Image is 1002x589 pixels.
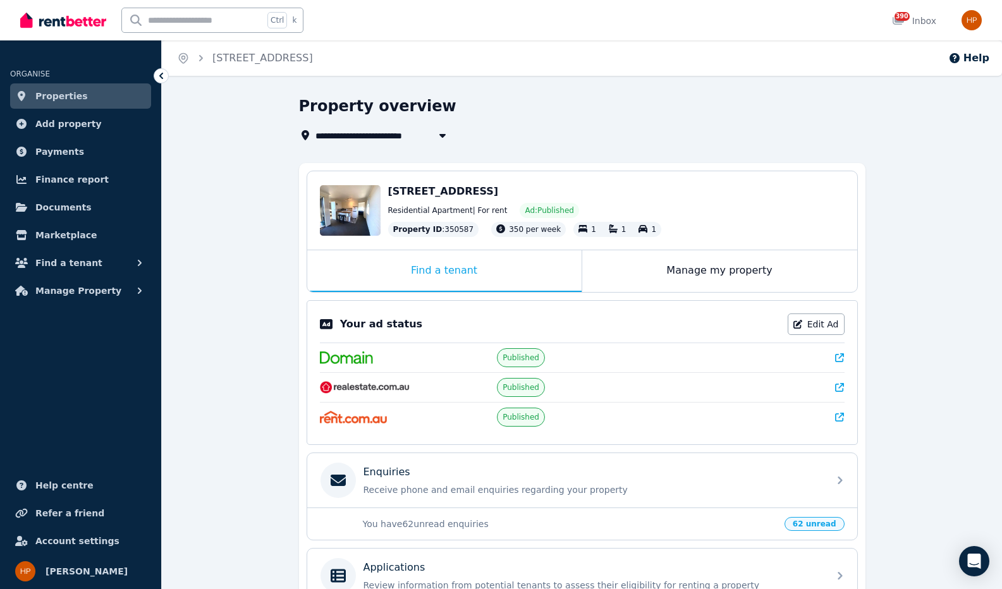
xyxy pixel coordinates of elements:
[948,51,989,66] button: Help
[895,12,910,21] span: 390
[162,40,328,76] nav: Breadcrumb
[320,411,388,423] img: Rent.com.au
[267,12,287,28] span: Ctrl
[340,317,422,332] p: Your ad status
[10,528,151,554] a: Account settings
[10,167,151,192] a: Finance report
[393,224,443,234] span: Property ID
[10,195,151,220] a: Documents
[591,225,596,234] span: 1
[35,506,104,521] span: Refer a friend
[10,473,151,498] a: Help centre
[10,70,50,78] span: ORGANISE
[364,483,821,496] p: Receive phone and email enquiries regarding your property
[10,278,151,303] button: Manage Property
[15,561,35,581] img: Heidi P
[363,518,777,530] p: You have 62 unread enquiries
[388,222,479,237] div: : 350587
[35,116,102,131] span: Add property
[35,88,88,104] span: Properties
[292,15,296,25] span: k
[388,205,508,216] span: Residential Apartment | For rent
[503,382,539,392] span: Published
[503,412,539,422] span: Published
[212,52,313,64] a: [STREET_ADDRESS]
[364,465,410,480] p: Enquiries
[35,172,109,187] span: Finance report
[35,228,97,243] span: Marketplace
[525,205,573,216] span: Ad: Published
[46,564,128,579] span: [PERSON_NAME]
[364,560,425,575] p: Applications
[35,255,102,270] span: Find a tenant
[10,83,151,109] a: Properties
[10,139,151,164] a: Payments
[10,111,151,137] a: Add property
[307,250,582,292] div: Find a tenant
[320,381,410,394] img: RealEstate.com.au
[962,10,982,30] img: Heidi P
[35,144,84,159] span: Payments
[20,11,106,30] img: RentBetter
[959,546,989,576] div: Open Intercom Messenger
[307,453,857,507] a: EnquiriesReceive phone and email enquiries regarding your property
[788,313,845,335] a: Edit Ad
[10,501,151,526] a: Refer a friend
[299,96,456,116] h1: Property overview
[35,478,94,493] span: Help centre
[582,250,857,292] div: Manage my property
[651,225,656,234] span: 1
[10,222,151,248] a: Marketplace
[35,533,119,549] span: Account settings
[35,283,121,298] span: Manage Property
[388,185,499,197] span: [STREET_ADDRESS]
[320,351,373,364] img: Domain.com.au
[621,225,626,234] span: 1
[35,200,92,215] span: Documents
[892,15,936,27] div: Inbox
[785,517,845,531] span: 62 unread
[509,225,561,234] span: 350 per week
[10,250,151,276] button: Find a tenant
[503,353,539,363] span: Published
